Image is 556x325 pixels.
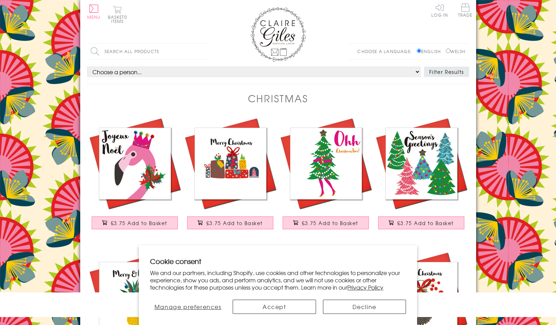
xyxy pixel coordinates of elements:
[431,3,448,17] a: Log In
[278,116,374,236] a: Christmas Card, Ohh Christmas Tree! Embellished with a shiny padded star £3.75 Add to Basket
[150,256,406,266] h2: Cookie consent
[248,91,308,105] h1: Christmas
[111,14,127,24] span: 0 items
[378,216,464,229] button: £3.75 Add to Basket
[183,116,278,211] img: Christmas Card, Pile of Presents, Embellished with colourful pompoms
[150,300,226,314] button: Manage preferences
[92,216,178,229] button: £3.75 Add to Basket
[302,220,358,226] span: £3.75 Add to Basket
[283,216,369,229] button: £3.75 Add to Basket
[150,269,406,291] p: We and our partners, including Shopify, use cookies and other technologies to personalize your ex...
[357,48,415,54] p: Choose a language:
[347,283,383,291] a: Privacy Policy
[446,48,466,54] label: Welsh
[250,7,306,62] img: Claire Giles Greetings Cards
[87,5,101,19] button: Menu
[202,44,209,59] input: Search
[87,116,183,236] a: Christmas Card, Flamingo, Joueux Noel, Embellished with colourful pompoms £3.75 Add to Basket
[458,3,473,18] a: Trade
[233,300,316,314] button: Accept
[278,116,374,211] img: Christmas Card, Ohh Christmas Tree! Embellished with a shiny padded star
[87,14,101,20] span: Menu
[183,116,278,236] a: Christmas Card, Pile of Presents, Embellished with colourful pompoms £3.75 Add to Basket
[323,300,406,314] button: Decline
[206,220,263,226] span: £3.75 Add to Basket
[458,3,473,17] span: Trade
[374,116,469,236] a: Christmas Card, Season's Greetings, Embellished with a shiny padded star £3.75 Add to Basket
[446,49,450,53] input: Welsh
[87,44,209,59] input: Search all products
[397,220,454,226] span: £3.75 Add to Basket
[155,302,222,311] span: Manage preferences
[111,220,167,226] span: £3.75 Add to Basket
[108,6,127,23] button: Basket0 items
[417,49,421,53] input: English
[417,48,444,54] label: English
[424,67,469,77] button: Filter Results
[87,116,183,211] img: Christmas Card, Flamingo, Joueux Noel, Embellished with colourful pompoms
[374,116,469,211] img: Christmas Card, Season's Greetings, Embellished with a shiny padded star
[187,216,273,229] button: £3.75 Add to Basket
